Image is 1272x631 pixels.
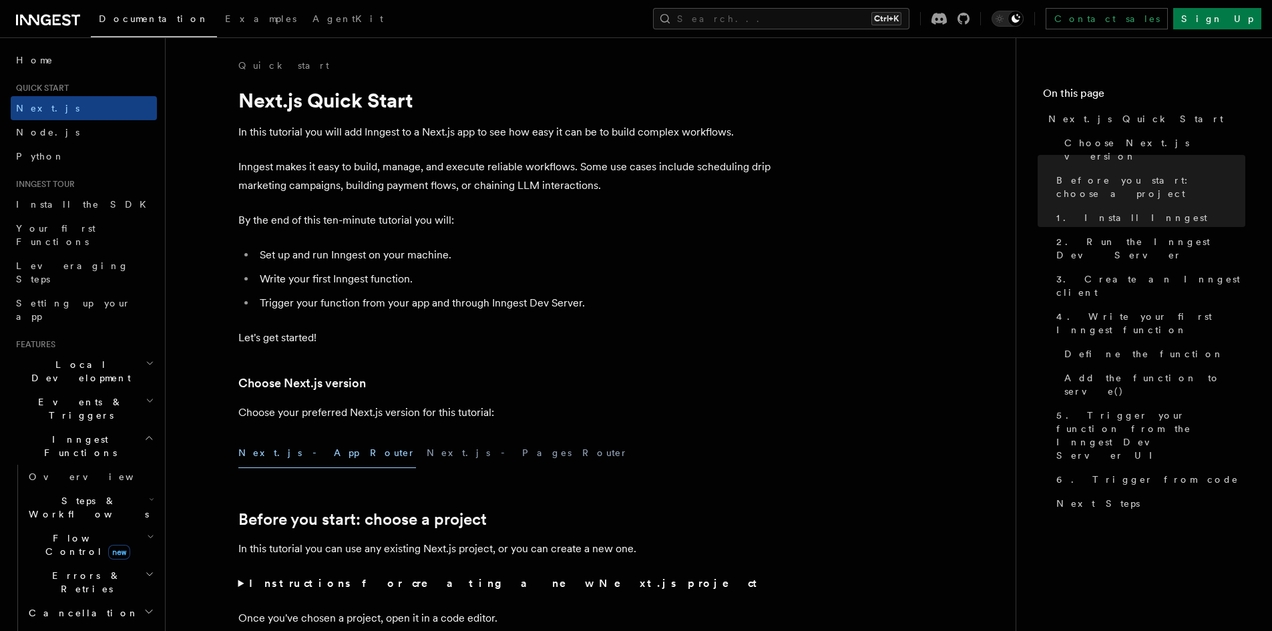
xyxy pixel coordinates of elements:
[16,53,53,67] span: Home
[238,574,773,593] summary: Instructions for creating a new Next.js project
[238,438,416,468] button: Next.js - App Router
[16,223,95,247] span: Your first Functions
[238,123,773,142] p: In this tutorial you will add Inngest to a Next.js app to see how easy it can be to build complex...
[1056,235,1245,262] span: 2. Run the Inngest Dev Server
[1051,168,1245,206] a: Before you start: choose a project
[1056,272,1245,299] span: 3. Create an Inngest client
[11,390,157,427] button: Events & Triggers
[1059,342,1245,366] a: Define the function
[11,83,69,93] span: Quick start
[99,13,209,24] span: Documentation
[11,144,157,168] a: Python
[249,577,763,590] strong: Instructions for creating a new Next.js project
[1056,409,1245,462] span: 5. Trigger your function from the Inngest Dev Server UI
[16,103,79,114] span: Next.js
[1051,491,1245,515] a: Next Steps
[23,526,157,564] button: Flow Controlnew
[238,374,366,393] a: Choose Next.js version
[11,96,157,120] a: Next.js
[11,192,157,216] a: Install the SDK
[108,545,130,560] span: new
[91,4,217,37] a: Documentation
[238,158,773,195] p: Inngest makes it easy to build, manage, and execute reliable workflows. Some use cases include sc...
[16,199,154,210] span: Install the SDK
[312,13,383,24] span: AgentKit
[1056,174,1245,200] span: Before you start: choose a project
[238,540,773,558] p: In this tutorial you can use any existing Next.js project, or you can create a new one.
[1051,206,1245,230] a: 1. Install Inngest
[23,564,157,601] button: Errors & Retries
[1056,473,1239,486] span: 6. Trigger from code
[992,11,1024,27] button: Toggle dark mode
[256,246,773,264] li: Set up and run Inngest on your machine.
[871,12,901,25] kbd: Ctrl+K
[225,13,296,24] span: Examples
[23,601,157,625] button: Cancellation
[1056,211,1207,224] span: 1. Install Inngest
[1051,267,1245,304] a: 3. Create an Inngest client
[238,510,487,529] a: Before you start: choose a project
[11,254,157,291] a: Leveraging Steps
[1043,85,1245,107] h4: On this page
[11,291,157,329] a: Setting up your app
[238,609,773,628] p: Once you've chosen a project, open it in a code editor.
[11,179,75,190] span: Inngest tour
[427,438,628,468] button: Next.js - Pages Router
[11,358,146,385] span: Local Development
[238,329,773,347] p: Let's get started!
[11,120,157,144] a: Node.js
[1051,304,1245,342] a: 4. Write your first Inngest function
[29,471,166,482] span: Overview
[23,532,147,558] span: Flow Control
[11,427,157,465] button: Inngest Functions
[1051,467,1245,491] a: 6. Trigger from code
[11,433,144,459] span: Inngest Functions
[1051,403,1245,467] a: 5. Trigger your function from the Inngest Dev Server UI
[1056,497,1140,510] span: Next Steps
[23,606,139,620] span: Cancellation
[1064,371,1245,398] span: Add the function to serve()
[1051,230,1245,267] a: 2. Run the Inngest Dev Server
[238,211,773,230] p: By the end of this ten-minute tutorial you will:
[1173,8,1261,29] a: Sign Up
[1064,347,1224,361] span: Define the function
[256,270,773,288] li: Write your first Inngest function.
[238,59,329,72] a: Quick start
[238,88,773,112] h1: Next.js Quick Start
[653,8,909,29] button: Search...Ctrl+K
[11,48,157,72] a: Home
[1056,310,1245,337] span: 4. Write your first Inngest function
[1043,107,1245,131] a: Next.js Quick Start
[16,151,65,162] span: Python
[23,465,157,489] a: Overview
[11,216,157,254] a: Your first Functions
[16,260,129,284] span: Leveraging Steps
[23,489,157,526] button: Steps & Workflows
[16,298,131,322] span: Setting up your app
[1064,136,1245,163] span: Choose Next.js version
[1059,131,1245,168] a: Choose Next.js version
[256,294,773,312] li: Trigger your function from your app and through Inngest Dev Server.
[23,569,145,596] span: Errors & Retries
[1048,112,1223,126] span: Next.js Quick Start
[11,339,55,350] span: Features
[23,494,149,521] span: Steps & Workflows
[238,403,773,422] p: Choose your preferred Next.js version for this tutorial:
[1059,366,1245,403] a: Add the function to serve()
[304,4,391,36] a: AgentKit
[1046,8,1168,29] a: Contact sales
[11,395,146,422] span: Events & Triggers
[16,127,79,138] span: Node.js
[217,4,304,36] a: Examples
[11,353,157,390] button: Local Development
